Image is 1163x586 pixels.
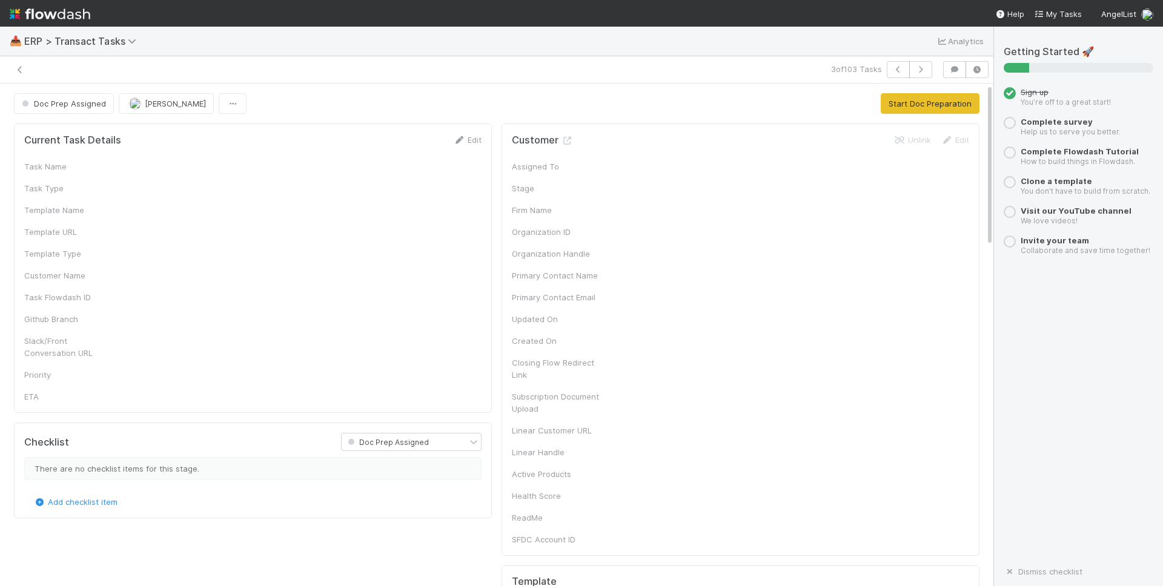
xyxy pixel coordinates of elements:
[1021,157,1135,166] small: How to build things in Flowdash.
[1034,8,1082,20] a: My Tasks
[512,204,603,216] div: Firm Name
[345,438,429,447] span: Doc Prep Assigned
[24,248,115,260] div: Template Type
[941,135,969,145] a: Edit
[24,204,115,216] div: Template Name
[119,93,214,114] button: [PERSON_NAME]
[995,8,1024,20] div: Help
[24,436,69,449] h5: Checklist
[512,160,603,173] div: Assigned To
[512,424,603,436] div: Linear Customer URL
[512,226,603,238] div: Organization ID
[33,497,118,507] a: Add checklist item
[893,135,931,145] a: Unlink
[453,135,482,145] a: Edit
[1141,8,1153,21] img: avatar_11833ecc-818b-4748-aee0-9d6cf8466369.png
[512,446,603,458] div: Linear Handle
[1021,176,1092,186] a: Clone a template
[512,248,603,260] div: Organization Handle
[1021,87,1049,97] span: Sign up
[1021,127,1121,136] small: Help us to serve you better.
[24,369,115,381] div: Priority
[24,313,115,325] div: Github Branch
[1034,9,1082,19] span: My Tasks
[24,160,115,173] div: Task Name
[1021,186,1150,196] small: You don’t have to build from scratch.
[881,93,979,114] button: Start Doc Preparation
[1021,117,1093,127] a: Complete survey
[14,93,114,114] button: Doc Prep Assigned
[512,335,603,347] div: Created On
[936,34,984,48] a: Analytics
[1021,246,1150,255] small: Collaborate and save time together!
[512,134,573,146] h5: Customer
[512,291,603,303] div: Primary Contact Email
[1021,216,1078,225] small: We love videos!
[512,533,603,545] div: SFDC Account ID
[24,226,115,238] div: Template URL
[831,63,882,75] span: 3 of 103 Tasks
[10,36,22,46] span: 📥
[19,99,106,108] span: Doc Prep Assigned
[24,134,121,146] h5: Current Task Details
[24,390,115,403] div: ETA
[1021,97,1111,107] small: You’re off to a great start!
[1004,46,1153,58] h5: Getting Started 🚀
[512,269,603,281] div: Primary Contact Name
[24,291,115,303] div: Task Flowdash ID
[24,335,115,359] div: Slack/Front Conversation URL
[1004,567,1082,576] a: Dismiss checklist
[1021,206,1132,216] a: Visit our YouTube channel
[1021,235,1089,245] a: Invite your team
[24,35,142,47] span: ERP > Transact Tasks
[129,97,141,110] img: avatar_11833ecc-818b-4748-aee0-9d6cf8466369.png
[512,313,603,325] div: Updated On
[10,4,90,24] img: logo-inverted-e16ddd16eac7371096b0.svg
[512,390,603,415] div: Subscription Document Upload
[512,357,603,381] div: Closing Flow Redirect Link
[512,490,603,502] div: Health Score
[1021,146,1139,156] a: Complete Flowdash Tutorial
[145,99,206,108] span: [PERSON_NAME]
[512,512,603,524] div: ReadMe
[24,269,115,281] div: Customer Name
[1101,9,1136,19] span: AngelList
[512,182,603,194] div: Stage
[24,457,482,480] div: There are no checklist items for this stage.
[512,468,603,480] div: Active Products
[24,182,115,194] div: Task Type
